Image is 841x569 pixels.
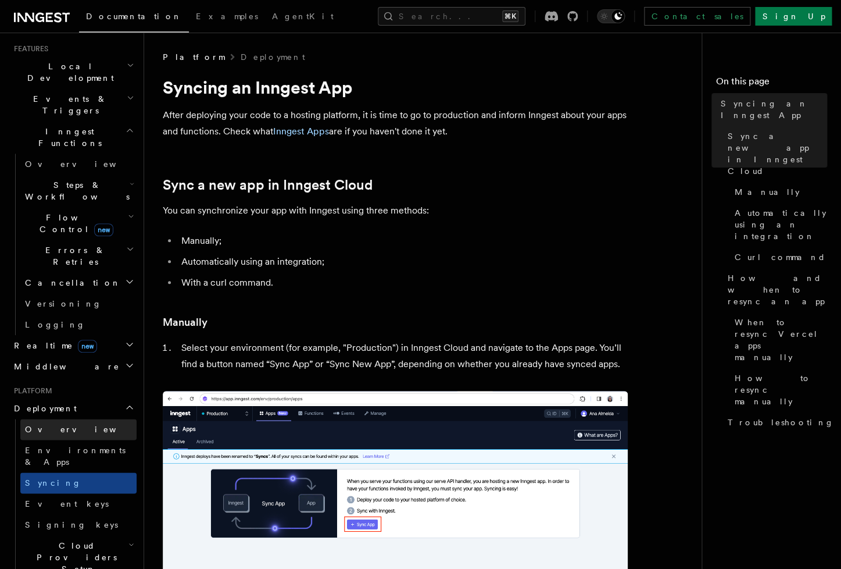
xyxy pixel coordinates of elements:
span: Overview [25,425,145,434]
a: Inngest Apps [273,126,329,137]
a: How and when to resync an app [723,268,827,312]
span: Flow Control [20,212,128,235]
a: Deployment [241,51,305,63]
a: When to resync Vercel apps manually [730,312,827,368]
a: AgentKit [265,3,341,31]
button: Inngest Functions [9,121,137,154]
span: Features [9,44,48,54]
span: How to resync manually [735,372,827,407]
span: Troubleshooting [728,417,834,428]
span: Platform [9,386,52,396]
span: When to resync Vercel apps manually [735,316,827,363]
a: How to resync manually [730,368,827,412]
button: Errors & Retries [20,240,137,272]
span: Manually [735,186,800,198]
button: Realtimenew [9,335,137,356]
div: Inngest Functions [9,154,137,335]
span: Environments & Apps [25,446,126,467]
span: Automatically using an integration [735,207,827,242]
a: Sync a new app in Inngest Cloud [163,177,373,193]
span: Overview [25,159,145,169]
button: Search...⌘K [378,7,525,26]
span: Examples [196,12,258,21]
button: Steps & Workflows [20,175,137,207]
li: Select your environment (for example, "Production") in Inngest Cloud and navigate to the Apps pag... [178,340,628,372]
span: Realtime [9,340,97,351]
a: Sign Up [755,7,832,26]
span: new [78,340,97,353]
a: Curl command [730,247,827,268]
a: Manually [730,182,827,202]
a: Manually [163,314,207,330]
span: Local Development [9,61,127,84]
button: Toggle dark mode [597,9,625,23]
span: Cancellation [20,277,121,289]
li: Manually; [178,233,628,249]
a: Syncing an Inngest App [716,93,827,126]
a: Signing keys [20,514,137,535]
a: Examples [189,3,265,31]
span: Inngest Functions [9,126,126,149]
a: Versioning [20,293,137,314]
span: Middleware [9,361,120,372]
a: Syncing [20,472,137,493]
a: Environments & Apps [20,440,137,472]
span: Platform [163,51,224,63]
span: new [94,223,113,236]
span: Deployment [9,403,77,414]
span: How and when to resync an app [728,272,827,307]
span: Events & Triggers [9,93,127,116]
p: After deploying your code to a hosting platform, it is time to go to production and inform Innges... [163,107,628,140]
li: With a curl command. [178,275,628,291]
button: Flow Controlnew [20,207,137,240]
span: Versioning [25,299,102,308]
span: Curl command [735,251,826,263]
span: Sync a new app in Inngest Cloud [728,130,827,177]
a: Automatically using an integration [730,202,827,247]
button: Deployment [9,398,137,419]
span: Event keys [25,499,109,508]
a: Troubleshooting [723,412,827,433]
a: Sync a new app in Inngest Cloud [723,126,827,182]
span: Signing keys [25,520,118,529]
p: You can synchronize your app with Inngest using three methods: [163,202,628,219]
h4: On this page [716,74,827,93]
li: Automatically using an integration; [178,254,628,270]
button: Cancellation [20,272,137,293]
span: Syncing [25,478,81,488]
kbd: ⌘K [502,10,518,22]
a: Overview [20,154,137,175]
a: Documentation [79,3,189,33]
h1: Syncing an Inngest App [163,77,628,98]
button: Middleware [9,356,137,377]
button: Events & Triggers [9,88,137,121]
a: Overview [20,419,137,440]
span: Steps & Workflows [20,179,130,202]
span: AgentKit [272,12,334,21]
span: Syncing an Inngest App [721,98,827,121]
a: Contact sales [644,7,750,26]
a: Logging [20,314,137,335]
button: Local Development [9,56,137,88]
span: Errors & Retries [20,244,126,268]
a: Event keys [20,493,137,514]
span: Documentation [86,12,182,21]
span: Logging [25,320,85,329]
